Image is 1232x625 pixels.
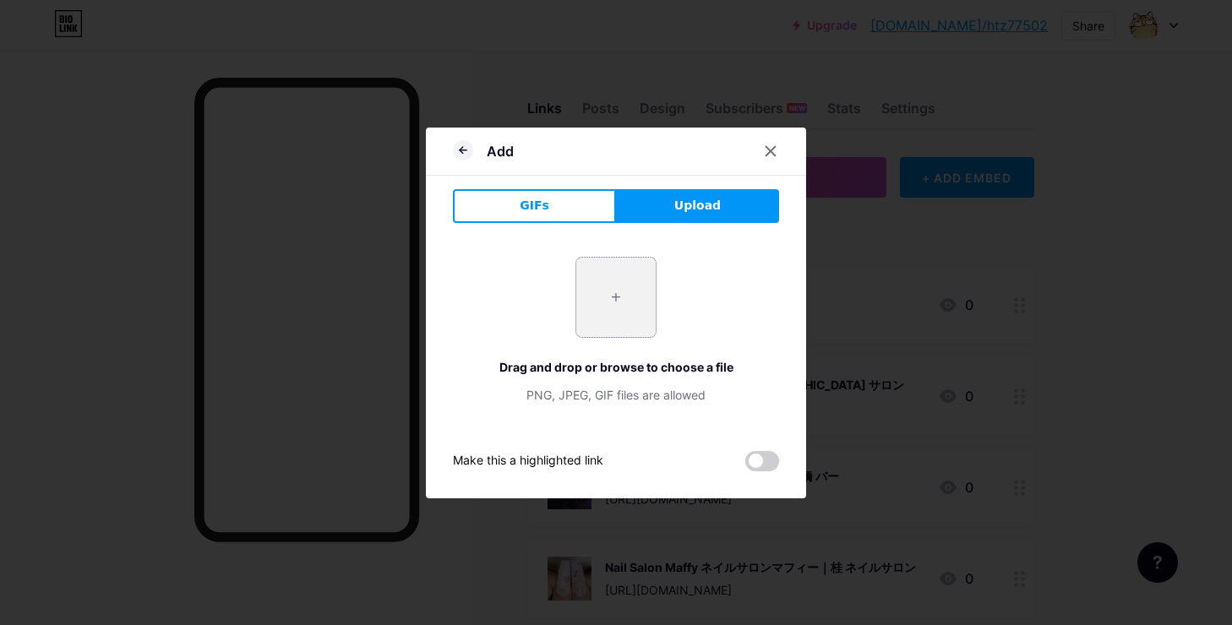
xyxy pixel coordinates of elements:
[674,197,721,215] span: Upload
[453,386,779,404] div: PNG, JPEG, GIF files are allowed
[616,189,779,223] button: Upload
[453,358,779,376] div: Drag and drop or browse to choose a file
[453,189,616,223] button: GIFs
[487,141,514,161] div: Add
[453,451,603,471] div: Make this a highlighted link
[520,197,549,215] span: GIFs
